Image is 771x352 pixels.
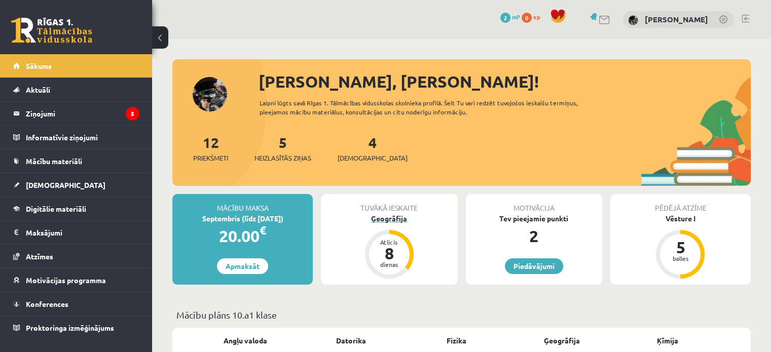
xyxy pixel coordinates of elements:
[224,335,267,346] a: Angļu valoda
[13,54,139,77] a: Sākums
[260,223,266,238] span: €
[193,133,228,163] a: 12Priekšmeti
[13,292,139,316] a: Konferences
[13,221,139,244] a: Maksājumi
[610,194,751,213] div: Pēdējā atzīme
[259,69,751,94] div: [PERSON_NAME], [PERSON_NAME]!
[172,224,313,248] div: 20.00
[26,299,68,308] span: Konferences
[26,61,52,70] span: Sākums
[26,204,86,213] span: Digitālie materiāli
[628,15,638,25] img: Iļja Dekanickis
[338,153,408,163] span: [DEMOGRAPHIC_DATA]
[466,224,602,248] div: 2
[374,261,405,267] div: dienas
[13,149,139,173] a: Mācību materiāli
[13,173,139,197] a: [DEMOGRAPHIC_DATA]
[522,13,532,23] span: 0
[13,102,139,125] a: Ziņojumi5
[665,255,695,261] div: balles
[533,13,540,21] span: xp
[176,308,747,322] p: Mācību plāns 10.a1 klase
[254,153,311,163] span: Neizlasītās ziņas
[26,276,106,285] span: Motivācijas programma
[172,194,313,213] div: Mācību maksa
[321,194,457,213] div: Tuvākā ieskaite
[645,14,708,24] a: [PERSON_NAME]
[26,126,139,149] legend: Informatīvie ziņojumi
[657,335,678,346] a: Ķīmija
[26,180,105,189] span: [DEMOGRAPHIC_DATA]
[505,258,563,274] a: Piedāvājumi
[13,245,139,268] a: Atzīmes
[13,126,139,149] a: Informatīvie ziņojumi
[26,85,50,94] span: Aktuāli
[26,157,82,166] span: Mācību materiāli
[336,335,366,346] a: Datorika
[500,13,510,23] span: 2
[26,252,53,261] span: Atzīmes
[338,133,408,163] a: 4[DEMOGRAPHIC_DATA]
[544,335,580,346] a: Ģeogrāfija
[610,213,751,280] a: Vēsture I 5 balles
[26,323,114,332] span: Proktoringa izmēģinājums
[512,13,520,21] span: mP
[447,335,466,346] a: Fizika
[374,239,405,245] div: Atlicis
[126,107,139,121] i: 5
[26,102,139,125] legend: Ziņojumi
[374,245,405,261] div: 8
[217,258,268,274] a: Apmaksāt
[522,13,545,21] a: 0 xp
[172,213,313,224] div: Septembris (līdz [DATE])
[500,13,520,21] a: 2 mP
[11,18,92,43] a: Rīgas 1. Tālmācības vidusskola
[665,239,695,255] div: 5
[13,316,139,339] a: Proktoringa izmēģinājums
[321,213,457,224] div: Ģeogrāfija
[260,98,607,116] div: Laipni lūgts savā Rīgas 1. Tālmācības vidusskolas skolnieka profilā. Šeit Tu vari redzēt tuvojošo...
[466,194,602,213] div: Motivācija
[466,213,602,224] div: Tev pieejamie punkti
[610,213,751,224] div: Vēsture I
[26,221,139,244] legend: Maksājumi
[321,213,457,280] a: Ģeogrāfija Atlicis 8 dienas
[13,78,139,101] a: Aktuāli
[193,153,228,163] span: Priekšmeti
[254,133,311,163] a: 5Neizlasītās ziņas
[13,197,139,220] a: Digitālie materiāli
[13,268,139,292] a: Motivācijas programma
